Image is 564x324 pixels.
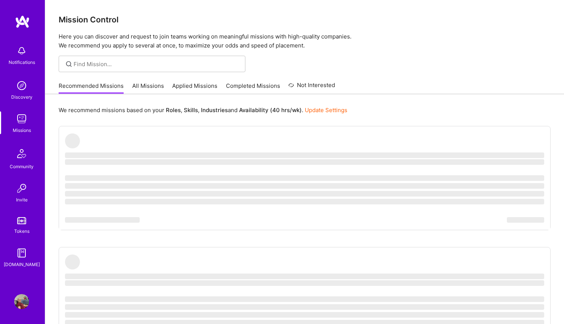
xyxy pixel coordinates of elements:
[226,82,280,94] a: Completed Missions
[239,107,302,114] b: Availability (40 hrs/wk)
[13,145,31,163] img: Community
[59,106,347,114] p: We recommend missions based on your , , and .
[65,60,73,68] i: icon SearchGrey
[172,82,217,94] a: Applied Missions
[14,246,29,260] img: guide book
[305,107,347,114] a: Update Settings
[14,181,29,196] img: Invite
[132,82,164,94] a: All Missions
[14,43,29,58] img: bell
[14,111,29,126] img: teamwork
[9,58,35,66] div: Notifications
[59,15,551,24] h3: Mission Control
[14,78,29,93] img: discovery
[4,260,40,268] div: [DOMAIN_NAME]
[184,107,198,114] b: Skills
[16,196,28,204] div: Invite
[74,60,240,68] input: Find Mission...
[15,15,30,28] img: logo
[201,107,228,114] b: Industries
[10,163,34,170] div: Community
[59,82,124,94] a: Recommended Missions
[17,217,26,224] img: tokens
[288,81,335,94] a: Not Interested
[14,227,30,235] div: Tokens
[13,126,31,134] div: Missions
[12,294,31,309] a: User Avatar
[14,294,29,309] img: User Avatar
[59,32,551,50] p: Here you can discover and request to join teams working on meaningful missions with high-quality ...
[11,93,32,101] div: Discovery
[166,107,181,114] b: Roles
